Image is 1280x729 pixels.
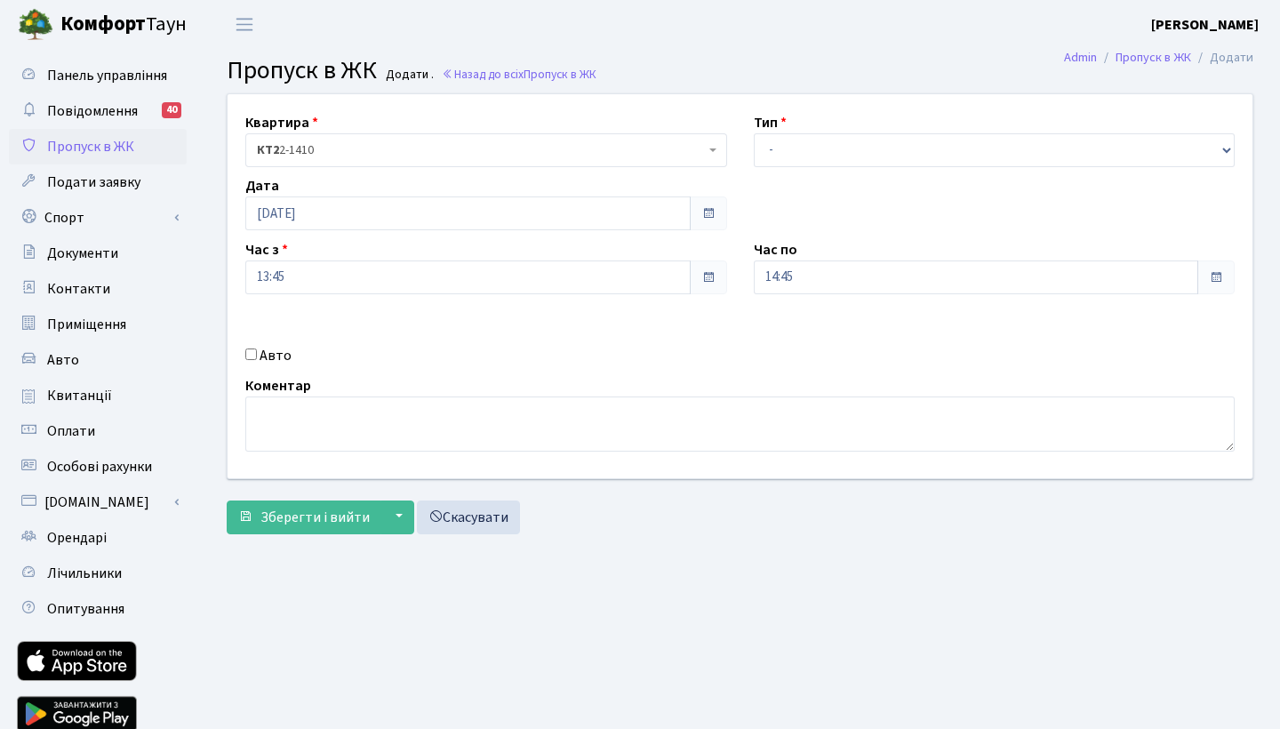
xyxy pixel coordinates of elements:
[9,520,187,556] a: Орендарі
[1191,48,1253,68] li: Додати
[47,386,112,405] span: Квитанції
[1064,48,1097,67] a: Admin
[245,175,279,196] label: Дата
[47,315,126,334] span: Приміщення
[1037,39,1280,76] nav: breadcrumb
[524,66,596,83] span: Пропуск в ЖК
[47,137,134,156] span: Пропуск в ЖК
[1151,15,1259,35] b: [PERSON_NAME]
[245,239,288,260] label: Час з
[227,52,377,88] span: Пропуск в ЖК
[222,10,267,39] button: Переключити навігацію
[442,66,596,83] a: Назад до всіхПропуск в ЖК
[260,345,292,366] label: Авто
[47,599,124,619] span: Опитування
[9,200,187,236] a: Спорт
[9,271,187,307] a: Контакти
[245,112,318,133] label: Квартира
[9,129,187,164] a: Пропуск в ЖК
[1116,48,1191,67] a: Пропуск в ЖК
[9,342,187,378] a: Авто
[47,564,122,583] span: Лічильники
[60,10,187,40] span: Таун
[47,421,95,441] span: Оплати
[60,10,146,38] b: Комфорт
[9,58,187,93] a: Панель управління
[47,528,107,548] span: Орендарі
[9,556,187,591] a: Лічильники
[754,112,787,133] label: Тип
[1151,14,1259,36] a: [PERSON_NAME]
[257,141,705,159] span: <b>КТ2</b>&nbsp;&nbsp;&nbsp;2-1410
[47,172,140,192] span: Подати заявку
[9,236,187,271] a: Документи
[9,449,187,485] a: Особові рахунки
[382,68,434,83] small: Додати .
[162,102,181,118] div: 40
[260,508,370,527] span: Зберегти і вийти
[9,93,187,129] a: Повідомлення40
[47,66,167,85] span: Панель управління
[9,307,187,342] a: Приміщення
[18,7,53,43] img: logo.png
[9,413,187,449] a: Оплати
[9,164,187,200] a: Подати заявку
[227,501,381,534] button: Зберегти і вийти
[9,378,187,413] a: Квитанції
[417,501,520,534] a: Скасувати
[47,101,138,121] span: Повідомлення
[245,133,727,167] span: <b>КТ2</b>&nbsp;&nbsp;&nbsp;2-1410
[47,457,152,477] span: Особові рахунки
[47,279,110,299] span: Контакти
[47,244,118,263] span: Документи
[9,485,187,520] a: [DOMAIN_NAME]
[257,141,279,159] b: КТ2
[47,350,79,370] span: Авто
[9,591,187,627] a: Опитування
[245,375,311,397] label: Коментар
[754,239,797,260] label: Час по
